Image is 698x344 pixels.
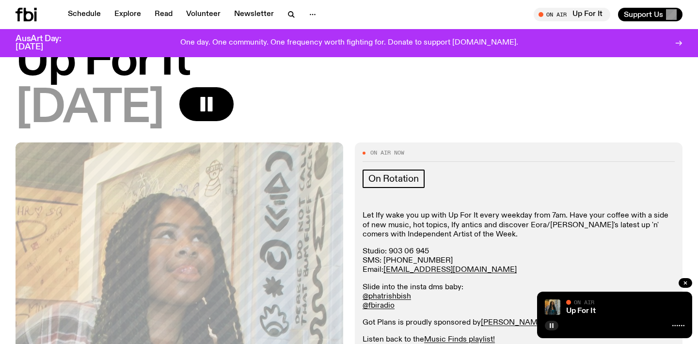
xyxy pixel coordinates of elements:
[624,10,663,19] span: Support Us
[534,8,610,21] button: On AirUp For It
[370,150,404,156] span: On Air Now
[481,319,544,327] a: [PERSON_NAME]
[363,170,425,188] a: On Rotation
[363,293,411,300] a: @phatrishbish
[363,318,675,328] p: Got Plans is proudly sponsored by .
[574,299,594,305] span: On Air
[363,211,675,239] p: Let Ify wake you up with Up For It every weekday from 7am. Have your coffee with a side of new mu...
[16,87,164,131] span: [DATE]
[16,35,78,51] h3: AusArt Day: [DATE]
[368,173,419,184] span: On Rotation
[180,39,518,47] p: One day. One community. One frequency worth fighting for. Donate to support [DOMAIN_NAME].
[228,8,280,21] a: Newsletter
[109,8,147,21] a: Explore
[363,247,675,275] p: Studio: 903 06 945 SMS: [PHONE_NUMBER] Email:
[180,8,226,21] a: Volunteer
[16,40,682,83] h1: Up For It
[383,266,517,274] a: [EMAIL_ADDRESS][DOMAIN_NAME]
[363,302,395,310] a: @fbiradio
[424,336,495,344] a: Music Finds playlist!
[618,8,682,21] button: Support Us
[62,8,107,21] a: Schedule
[149,8,178,21] a: Read
[363,283,675,311] p: Slide into the insta dms baby:
[566,307,596,315] a: Up For It
[545,299,560,315] img: Ify - a Brown Skin girl with black braided twists, looking up to the side with her tongue stickin...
